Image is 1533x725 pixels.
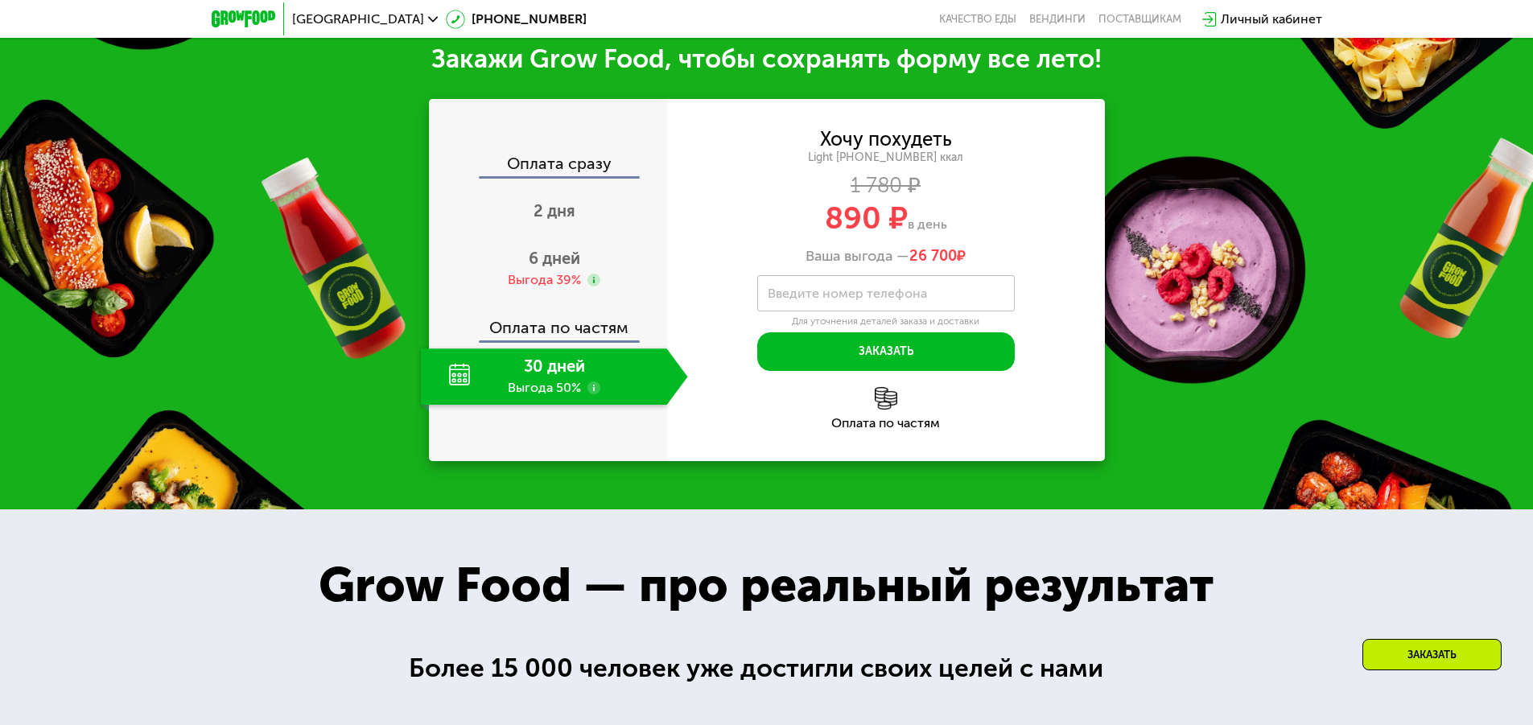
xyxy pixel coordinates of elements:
div: Для уточнения деталей заказа и доставки [757,315,1015,328]
div: Light [PHONE_NUMBER] ккал [667,150,1105,165]
a: Вендинги [1029,13,1086,26]
div: Заказать [1362,639,1502,670]
div: Оплата сразу [431,155,667,176]
a: Качество еды [939,13,1016,26]
span: 890 ₽ [825,200,908,237]
a: [PHONE_NUMBER] [446,10,587,29]
span: [GEOGRAPHIC_DATA] [292,13,424,26]
button: Заказать [757,332,1015,371]
div: Оплата по частям [667,417,1105,430]
span: 6 дней [529,249,580,268]
div: поставщикам [1098,13,1181,26]
span: 26 700 [909,247,957,265]
div: Личный кабинет [1221,10,1322,29]
label: Введите номер телефона [768,289,927,298]
div: Ваша выгода — [667,248,1105,266]
div: Более 15 000 человек уже достигли своих целей с нами [409,649,1124,688]
span: 2 дня [534,201,575,220]
div: 1 780 ₽ [667,177,1105,195]
div: Хочу похудеть [820,130,952,148]
span: ₽ [909,248,966,266]
div: Выгода 39% [508,271,581,289]
div: Оплата по частям [431,303,667,340]
span: в день [908,216,947,232]
div: Grow Food — про реальный результат [283,549,1249,621]
img: l6xcnZfty9opOoJh.png [875,387,897,410]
